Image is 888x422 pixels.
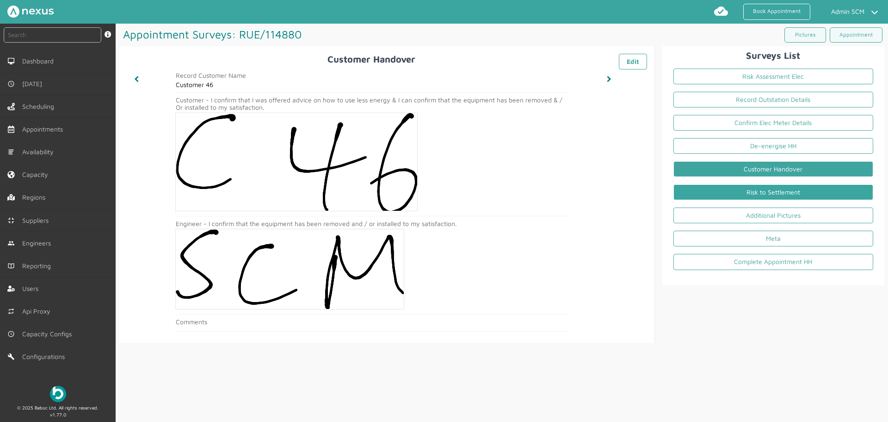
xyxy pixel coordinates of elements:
[22,194,49,201] span: Regions
[7,126,15,133] img: appointments-left-menu.svg
[22,148,57,156] span: Availability
[22,353,68,360] span: Configurations
[666,50,881,61] h2: Surveys List
[22,217,52,224] span: Suppliers
[119,24,502,45] h1: Appointment Surveys: RUE/114880 ️️️
[673,161,873,177] a: Customer Handover
[673,208,873,223] a: Additional Pictures
[673,254,873,270] a: Complete Appointment HH
[714,4,728,19] img: md-cloud-done.svg
[176,96,569,111] h2: Customer - I confirm that I was offered advice on how to use less energy & I can confirm that the...
[176,81,569,88] h2: Customer 46
[22,239,55,247] span: Engineers
[22,285,42,292] span: Users
[673,138,873,154] a: De-energise HH
[176,220,569,227] h2: Engineer - I confirm that the equipment has been removed and / or installed to my satisfaction.
[22,103,58,110] span: Scheduling
[7,262,15,270] img: md-book.svg
[22,330,75,338] span: Capacity Configs
[619,54,647,69] a: Edit
[22,171,52,178] span: Capacity
[743,4,810,20] a: Book Appointment
[22,126,67,133] span: Appointments
[7,103,15,110] img: scheduling-left-menu.svg
[7,285,15,292] img: user-left-menu.svg
[673,184,873,200] a: Risk to Settlement
[7,80,15,88] img: md-time.svg
[7,353,15,360] img: md-build.svg
[673,115,873,131] a: Confirm Elec Meter Details
[784,27,826,43] a: Pictures
[7,57,15,65] img: md-desktop.svg
[127,54,647,64] h2: Customer Handover ️️️
[50,386,66,402] img: Beboc Logo
[7,171,15,178] img: capacity-left-menu.svg
[176,229,404,309] img: customer_handover_engineer_signature.png
[673,69,873,84] a: Risk Assessment Elec
[7,194,15,201] img: regions.left-menu.svg
[4,27,101,43] input: Search by: Ref, PostCode, MPAN, MPRN, Account, Customer
[7,239,15,247] img: md-people.svg
[176,318,569,326] h2: Comments
[22,80,46,88] span: [DATE]
[7,308,15,315] img: md-repeat.svg
[830,27,882,43] a: Appointment
[7,6,54,18] img: Nexus
[7,148,15,156] img: md-list.svg
[673,231,873,246] a: Meta
[7,330,15,338] img: md-time.svg
[22,308,54,315] span: Api Proxy
[7,217,15,224] img: md-contract.svg
[673,92,873,107] a: Record Outstation Details
[176,113,417,211] img: customer_handover_customer_signature.png
[176,72,569,79] h2: Record Customer Name
[22,262,55,270] span: Reporting
[22,57,57,65] span: Dashboard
